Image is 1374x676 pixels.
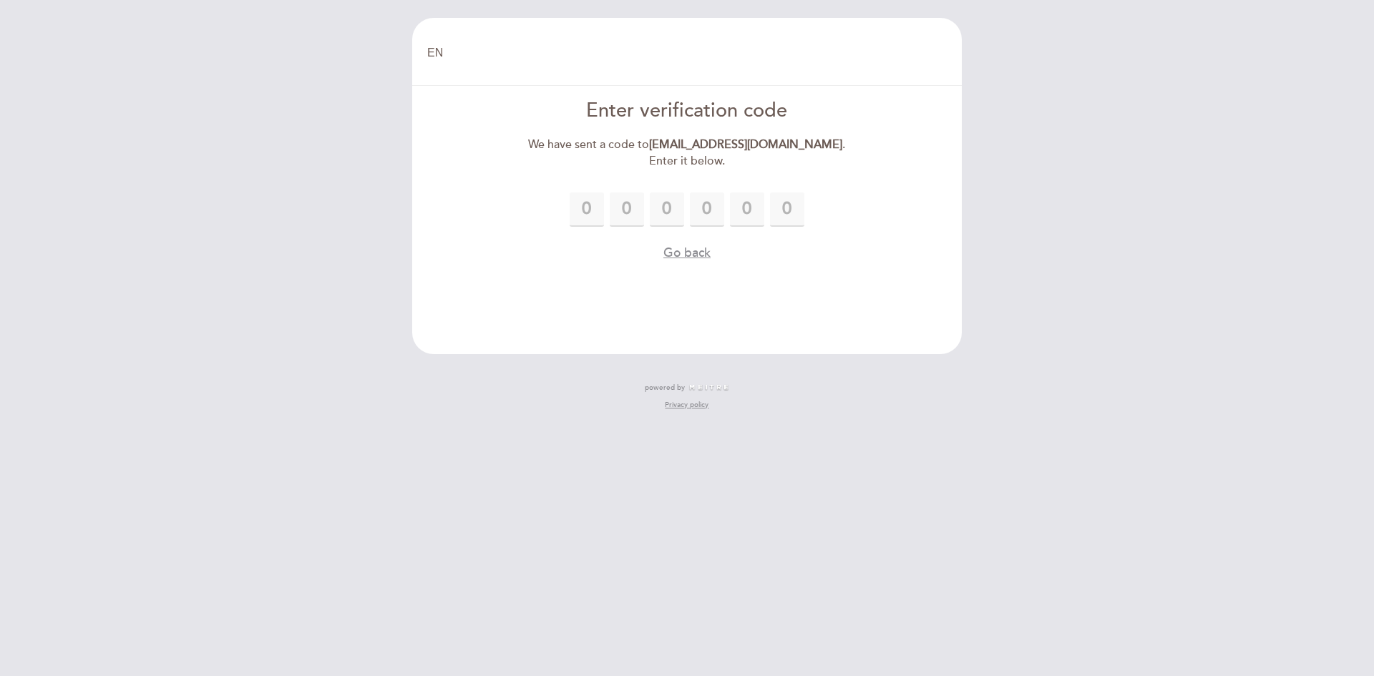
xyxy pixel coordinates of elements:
input: 0 [730,192,764,227]
div: Enter verification code [523,97,852,125]
input: 0 [770,192,804,227]
input: 0 [610,192,644,227]
a: powered by [645,383,729,393]
div: We have sent a code to . Enter it below. [523,137,852,170]
span: powered by [645,383,685,393]
input: 0 [690,192,724,227]
a: Privacy policy [665,400,708,410]
input: 0 [650,192,684,227]
button: Go back [663,244,711,262]
strong: [EMAIL_ADDRESS][DOMAIN_NAME] [649,137,842,152]
img: MEITRE [688,384,729,391]
input: 0 [570,192,604,227]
